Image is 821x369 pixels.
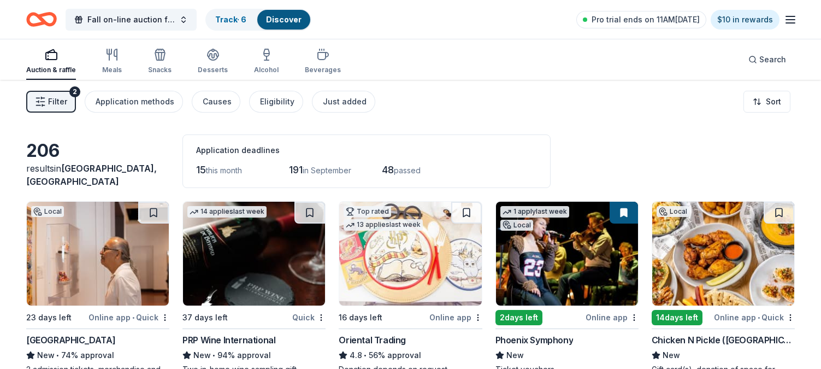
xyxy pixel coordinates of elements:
div: 13 applies last week [344,219,423,231]
div: PRP Wine International [182,333,275,347]
div: Application methods [96,95,174,108]
div: Top rated [344,206,391,217]
a: Home [26,7,57,32]
div: 2 [69,86,80,97]
span: 191 [289,164,303,175]
div: Application deadlines [196,144,537,157]
span: • [56,351,59,360]
div: 1 apply last week [500,206,569,218]
span: New [506,349,524,362]
a: Track· 6 [215,15,246,24]
span: in September [303,166,351,175]
div: Auction & raffle [26,66,76,74]
span: • [364,351,367,360]
img: Image for PRP Wine International [183,202,325,306]
a: Pro trial ends on 11AM[DATE] [576,11,706,28]
button: Alcohol [254,44,279,80]
span: Sort [766,95,781,108]
div: Meals [102,66,122,74]
button: Sort [743,91,790,113]
div: 14 days left [652,310,702,325]
div: 2 days left [495,310,542,325]
div: Online app Quick [88,311,169,324]
button: Filter2 [26,91,76,113]
a: Discover [266,15,302,24]
div: 37 days left [182,311,228,324]
img: Image for Chicken N Pickle (Glendale) [652,202,794,306]
div: Snacks [148,66,172,74]
div: Chicken N Pickle ([GEOGRAPHIC_DATA]) [652,333,795,347]
div: 16 days left [339,311,382,324]
span: New [37,349,55,362]
button: Just added [312,91,375,113]
div: Oriental Trading [339,333,406,347]
span: Filter [48,95,67,108]
span: this month [206,166,242,175]
div: results [26,162,169,188]
a: $10 in rewards [711,10,779,30]
div: Local [31,206,64,217]
button: Eligibility [249,91,303,113]
button: Search [740,49,795,71]
button: Track· 6Discover [205,9,311,31]
button: Fall on-line auction fundraiser [66,9,197,31]
img: Image for Heard Museum [27,202,169,306]
span: 15 [196,164,206,175]
button: Beverages [305,44,341,80]
div: Phoenix Symphony [495,333,574,347]
div: Local [500,220,533,231]
img: Image for Oriental Trading [339,202,481,306]
button: Application methods [85,91,183,113]
div: 206 [26,140,169,162]
div: 14 applies last week [187,206,267,218]
button: Auction & raffle [26,44,76,80]
span: New [193,349,211,362]
span: Fall on-line auction fundraiser [87,13,175,26]
div: Quick [292,311,326,324]
div: Just added [323,95,367,108]
span: in [26,163,157,187]
div: 74% approval [26,349,169,362]
span: 48 [382,164,394,175]
img: Image for Phoenix Symphony [496,202,638,306]
span: • [758,313,760,322]
button: Desserts [198,44,228,80]
span: • [132,313,134,322]
span: Pro trial ends on 11AM[DATE] [592,13,700,26]
div: Causes [203,95,232,108]
div: Online app [586,311,639,324]
span: passed [394,166,421,175]
div: Desserts [198,66,228,74]
div: [GEOGRAPHIC_DATA] [26,333,115,347]
span: [GEOGRAPHIC_DATA], [GEOGRAPHIC_DATA] [26,163,157,187]
button: Snacks [148,44,172,80]
div: Eligibility [260,95,294,108]
div: Alcohol [254,66,279,74]
div: Beverages [305,66,341,74]
span: • [213,351,216,360]
div: 94% approval [182,349,326,362]
div: Local [657,206,689,217]
div: Online app [429,311,482,324]
span: Search [759,53,786,66]
button: Causes [192,91,240,113]
div: Online app Quick [714,311,795,324]
div: 23 days left [26,311,72,324]
div: 56% approval [339,349,482,362]
span: New [663,349,680,362]
span: 4.8 [350,349,362,362]
button: Meals [102,44,122,80]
